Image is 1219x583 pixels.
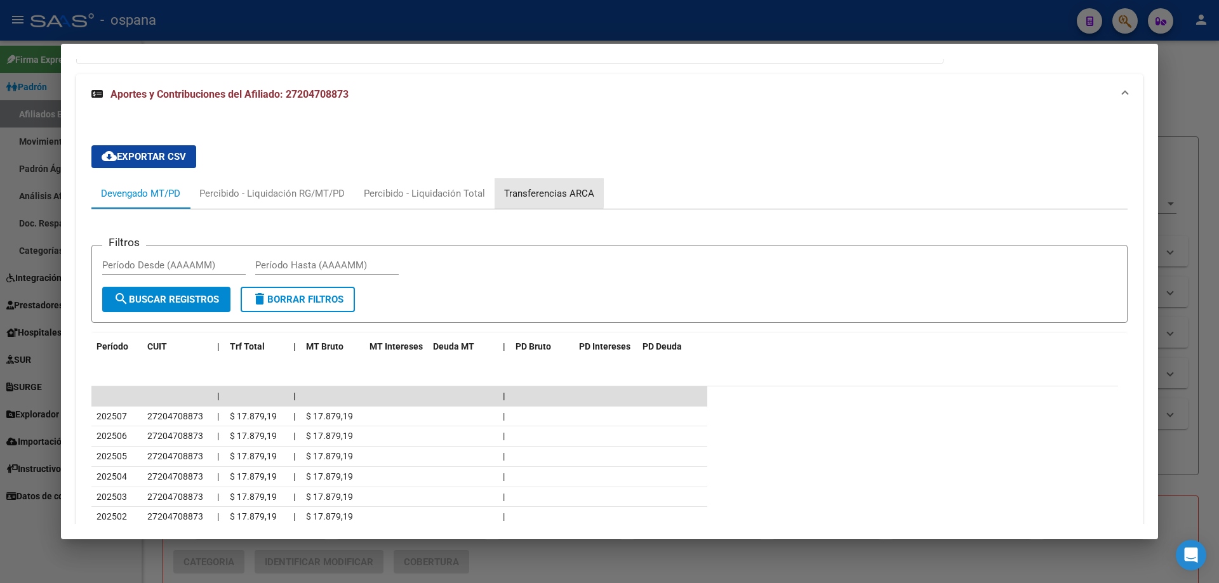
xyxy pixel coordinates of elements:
[147,511,203,521] span: 27204708873
[637,333,707,360] datatable-header-cell: PD Deuda
[147,492,203,502] span: 27204708873
[199,187,345,200] div: Percibido - Liquidación RG/MT/PD
[102,235,146,249] h3: Filtros
[110,88,349,100] span: Aportes y Contribuciones del Afiliado: 27204708873
[306,492,353,502] span: $ 17.879,19
[293,511,295,521] span: |
[217,492,219,502] span: |
[147,411,203,421] span: 27204708873
[428,333,498,360] datatable-header-cell: Deuda MT
[114,294,219,305] span: Buscar Registros
[503,391,505,401] span: |
[76,74,1143,115] mat-expansion-panel-header: Aportes y Contribuciones del Afiliado: 27204708873
[230,471,277,481] span: $ 17.879,19
[306,431,353,441] span: $ 17.879,19
[147,341,167,351] span: CUIT
[147,471,203,481] span: 27204708873
[241,287,355,312] button: Borrar Filtros
[293,411,295,421] span: |
[643,341,682,351] span: PD Deuda
[293,341,296,351] span: |
[230,511,277,521] span: $ 17.879,19
[102,151,186,162] span: Exportar CSV
[212,333,225,360] datatable-header-cell: |
[306,451,353,461] span: $ 17.879,19
[293,391,296,401] span: |
[301,333,364,360] datatable-header-cell: MT Bruto
[306,511,353,521] span: $ 17.879,19
[147,431,203,441] span: 27204708873
[230,492,277,502] span: $ 17.879,19
[293,492,295,502] span: |
[230,411,277,421] span: $ 17.879,19
[503,492,505,502] span: |
[91,145,196,168] button: Exportar CSV
[574,333,637,360] datatable-header-cell: PD Intereses
[225,333,288,360] datatable-header-cell: Trf Total
[217,341,220,351] span: |
[97,411,127,421] span: 202507
[503,471,505,481] span: |
[91,333,142,360] datatable-header-cell: Período
[503,431,505,441] span: |
[97,471,127,481] span: 202504
[503,411,505,421] span: |
[288,333,301,360] datatable-header-cell: |
[306,471,353,481] span: $ 17.879,19
[510,333,574,360] datatable-header-cell: PD Bruto
[306,341,343,351] span: MT Bruto
[433,341,474,351] span: Deuda MT
[503,341,505,351] span: |
[252,294,343,305] span: Borrar Filtros
[516,341,551,351] span: PD Bruto
[217,471,219,481] span: |
[102,287,230,312] button: Buscar Registros
[1176,540,1206,570] div: Open Intercom Messenger
[579,341,630,351] span: PD Intereses
[97,492,127,502] span: 202503
[217,451,219,461] span: |
[364,333,428,360] datatable-header-cell: MT Intereses
[147,451,203,461] span: 27204708873
[97,511,127,521] span: 202502
[364,187,485,200] div: Percibido - Liquidación Total
[217,391,220,401] span: |
[504,187,594,200] div: Transferencias ARCA
[102,148,117,164] mat-icon: cloud_download
[503,451,505,461] span: |
[230,451,277,461] span: $ 17.879,19
[306,411,353,421] span: $ 17.879,19
[217,411,219,421] span: |
[142,333,212,360] datatable-header-cell: CUIT
[217,431,219,441] span: |
[370,341,423,351] span: MT Intereses
[498,333,510,360] datatable-header-cell: |
[293,451,295,461] span: |
[252,291,267,306] mat-icon: delete
[97,431,127,441] span: 202506
[114,291,129,306] mat-icon: search
[293,471,295,481] span: |
[503,511,505,521] span: |
[97,341,128,351] span: Período
[97,451,127,461] span: 202505
[293,431,295,441] span: |
[230,341,265,351] span: Trf Total
[217,511,219,521] span: |
[101,187,180,200] div: Devengado MT/PD
[230,431,277,441] span: $ 17.879,19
